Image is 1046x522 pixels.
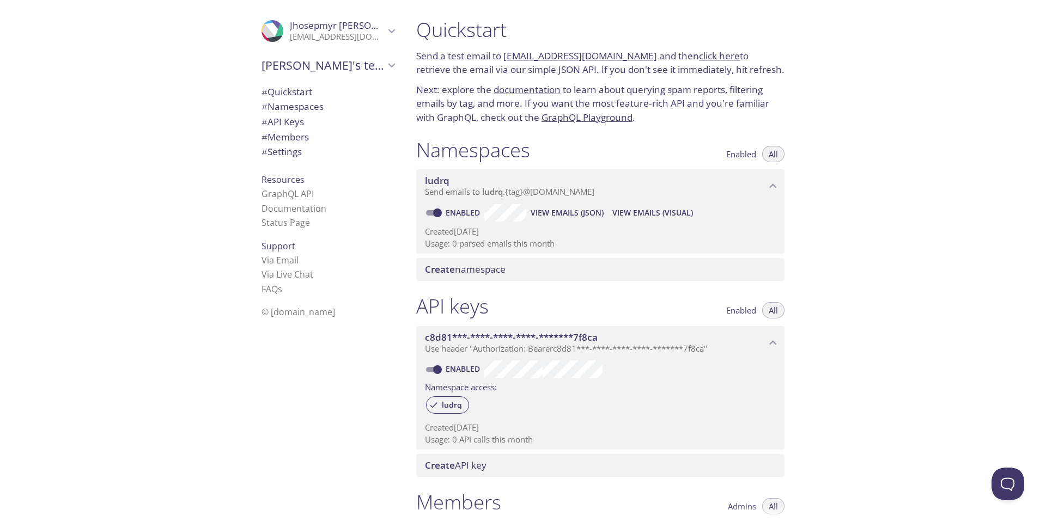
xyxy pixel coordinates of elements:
[261,202,326,214] a: Documentation
[720,146,763,162] button: Enabled
[416,454,784,477] div: Create API Key
[253,13,403,49] div: Jhosepmyr Gutierrez
[416,258,784,281] div: Create namespace
[503,50,657,62] a: [EMAIL_ADDRESS][DOMAIN_NAME]
[253,114,403,130] div: API Keys
[425,459,455,471] span: Create
[261,131,309,143] span: Members
[542,111,633,124] a: GraphQL Playground
[253,130,403,145] div: Members
[531,206,604,219] span: View Emails (JSON)
[425,459,486,471] span: API key
[416,83,784,125] p: Next: explore the to learn about querying spam reports, filtering emails by tag, and more. If you...
[416,169,784,203] div: ludrq namespace
[290,19,412,32] span: Jhosepmyr [PERSON_NAME]
[482,186,503,197] span: ludrq
[278,283,282,295] span: s
[261,240,295,252] span: Support
[494,83,561,96] a: documentation
[721,498,763,514] button: Admins
[261,58,385,73] span: [PERSON_NAME]'s team
[261,100,267,113] span: #
[762,302,784,318] button: All
[261,100,324,113] span: Namespaces
[612,206,693,219] span: View Emails (Visual)
[425,263,455,275] span: Create
[425,263,506,275] span: namespace
[762,146,784,162] button: All
[425,434,776,445] p: Usage: 0 API calls this month
[261,306,335,318] span: © [DOMAIN_NAME]
[261,85,312,98] span: Quickstart
[425,378,497,394] label: Namespace access:
[261,254,299,266] a: Via Email
[720,302,763,318] button: Enabled
[426,396,469,414] div: ludrq
[444,207,484,218] a: Enabled
[416,294,489,318] h1: API keys
[253,84,403,100] div: Quickstart
[416,490,501,514] h1: Members
[261,145,267,158] span: #
[261,85,267,98] span: #
[261,115,304,128] span: API Keys
[261,131,267,143] span: #
[425,186,594,197] span: Send emails to . {tag} @[DOMAIN_NAME]
[261,174,305,186] span: Resources
[253,51,403,79] div: Jhosepmyr's team
[425,226,776,237] p: Created [DATE]
[261,188,314,200] a: GraphQL API
[416,138,530,162] h1: Namespaces
[435,400,469,410] span: ludrq
[416,49,784,77] p: Send a test email to and then to retrieve the email via our simple JSON API. If you don't see it ...
[261,268,313,280] a: Via Live Chat
[425,238,776,249] p: Usage: 0 parsed emails this month
[416,17,784,42] h1: Quickstart
[425,422,776,433] p: Created [DATE]
[253,144,403,159] div: Team Settings
[261,115,267,128] span: #
[992,468,1024,500] iframe: Help Scout Beacon - Open
[261,145,302,158] span: Settings
[444,364,484,374] a: Enabled
[762,498,784,514] button: All
[425,174,449,187] span: ludrq
[608,204,697,222] button: View Emails (Visual)
[253,99,403,114] div: Namespaces
[290,32,385,42] p: [EMAIL_ADDRESS][DOMAIN_NAME]
[526,204,608,222] button: View Emails (JSON)
[261,217,310,229] a: Status Page
[261,283,282,295] a: FAQ
[699,50,740,62] a: click here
